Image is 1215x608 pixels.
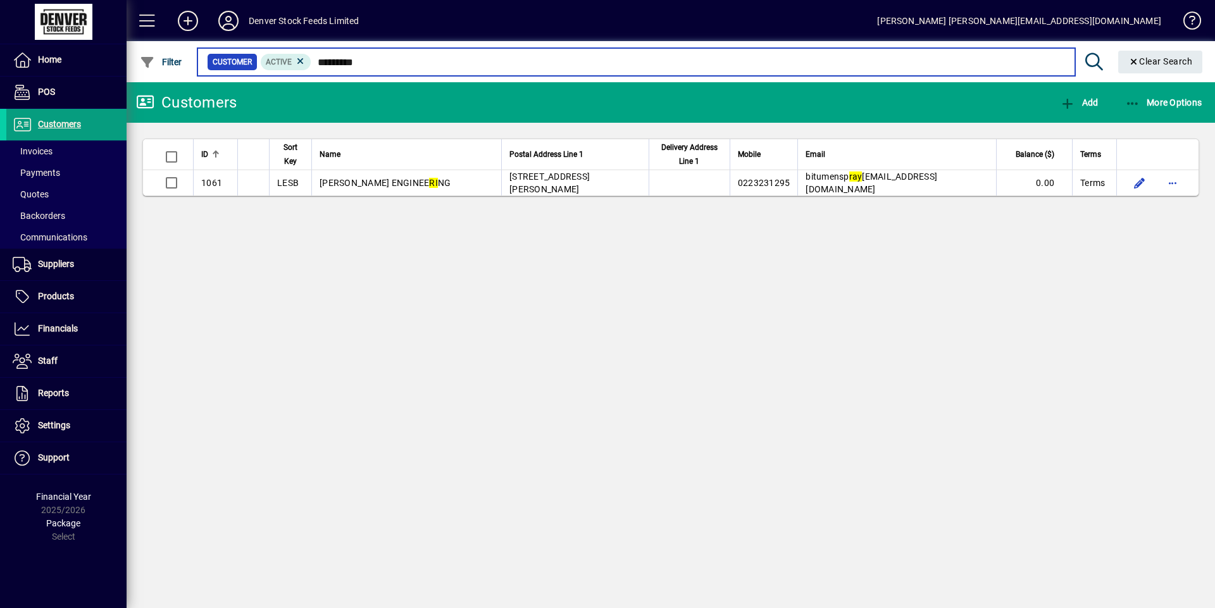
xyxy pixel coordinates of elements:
span: [PERSON_NAME] ENGINEE NG [320,178,451,188]
span: Products [38,291,74,301]
span: Mobile [738,147,761,161]
span: Customers [38,119,81,129]
span: Support [38,452,70,462]
button: Add [168,9,208,32]
a: Settings [6,410,127,442]
span: Terms [1080,177,1105,189]
a: Support [6,442,127,474]
div: Email [806,147,988,161]
button: More options [1162,173,1183,193]
span: ID [201,147,208,161]
button: Profile [208,9,249,32]
em: RI [429,178,438,188]
span: Payments [13,168,60,178]
span: POS [38,87,55,97]
span: Financials [38,323,78,333]
span: Email [806,147,825,161]
mat-chip: Activation Status: Active [261,54,311,70]
span: Postal Address Line 1 [509,147,583,161]
a: Knowledge Base [1174,3,1199,44]
span: LESB [277,178,299,188]
span: Staff [38,356,58,366]
span: 0223231295 [738,178,790,188]
span: [STREET_ADDRESS][PERSON_NAME] [509,171,590,194]
div: Balance ($) [1004,147,1066,161]
a: Products [6,281,127,313]
button: Clear [1118,51,1203,73]
a: Payments [6,162,127,183]
span: Name [320,147,340,161]
em: ray [849,171,863,182]
a: Home [6,44,127,76]
button: Add [1057,91,1101,114]
span: Clear Search [1128,56,1193,66]
span: Terms [1080,147,1101,161]
span: Add [1060,97,1098,108]
span: Home [38,54,61,65]
div: [PERSON_NAME] [PERSON_NAME][EMAIL_ADDRESS][DOMAIN_NAME] [877,11,1161,31]
button: Edit [1130,173,1150,193]
a: Reports [6,378,127,409]
span: Customer [213,56,252,68]
span: Delivery Address Line 1 [657,140,722,168]
span: Settings [38,420,70,430]
div: ID [201,147,230,161]
span: bitumensp [EMAIL_ADDRESS][DOMAIN_NAME] [806,171,937,194]
span: Reports [38,388,69,398]
a: Quotes [6,183,127,205]
a: Suppliers [6,249,127,280]
a: POS [6,77,127,108]
div: Mobile [738,147,790,161]
a: Staff [6,345,127,377]
span: Filter [140,57,182,67]
div: Customers [136,92,237,113]
span: Package [46,518,80,528]
span: Quotes [13,189,49,199]
div: Name [320,147,494,161]
span: 1061 [201,178,222,188]
span: More Options [1125,97,1202,108]
span: Active [266,58,292,66]
button: More Options [1122,91,1206,114]
a: Backorders [6,205,127,226]
span: Sort Key [277,140,304,168]
span: Backorders [13,211,65,221]
span: Communications [13,232,87,242]
a: Financials [6,313,127,345]
span: Invoices [13,146,53,156]
td: 0.00 [996,170,1072,195]
button: Filter [137,51,185,73]
a: Invoices [6,140,127,162]
a: Communications [6,226,127,248]
div: Denver Stock Feeds Limited [249,11,359,31]
span: Financial Year [36,492,91,502]
span: Balance ($) [1016,147,1054,161]
span: Suppliers [38,259,74,269]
